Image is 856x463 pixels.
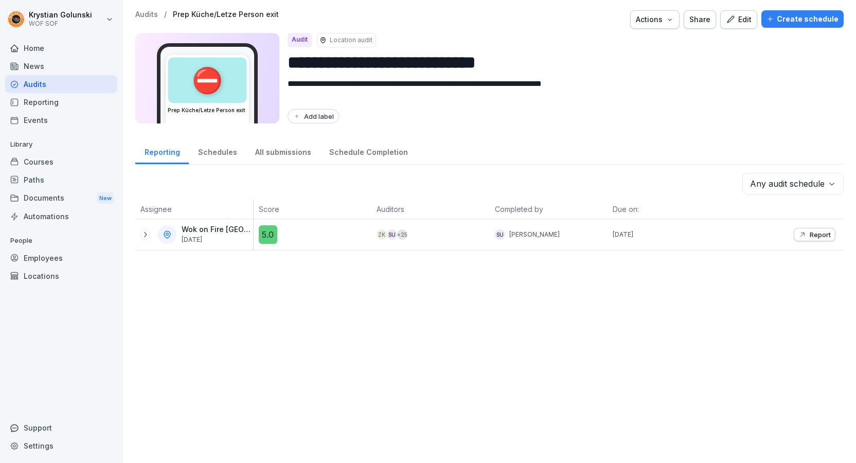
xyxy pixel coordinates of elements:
div: Share [689,14,710,25]
th: Due on: [608,200,726,219]
div: 5.0 [259,225,277,244]
a: Audits [135,10,158,19]
a: Courses [5,153,117,171]
p: People [5,233,117,249]
div: Audit [288,33,312,47]
a: Paths [5,171,117,189]
a: News [5,57,117,75]
h3: Prep Küche/Letze Person exit [168,106,247,114]
div: Create schedule [766,13,839,25]
div: Add label [293,112,334,120]
button: Report [794,228,835,241]
th: Auditors [371,200,490,219]
div: SU [495,229,505,240]
div: Documents [5,189,117,208]
a: Prep Küche/Letze Person exit [173,10,279,19]
button: Share [684,10,716,29]
p: Location audit [330,35,372,45]
div: Support [5,419,117,437]
a: Schedules [189,138,246,164]
a: Locations [5,267,117,285]
div: ⛔ [168,58,246,103]
p: WOF SOF [29,20,92,27]
div: ZK [377,229,387,240]
p: Assignee [140,204,248,215]
p: Krystian Golunski [29,11,92,20]
button: Add label [288,109,339,123]
a: DocumentsNew [5,189,117,208]
button: Create schedule [761,10,844,28]
div: New [97,192,114,204]
a: Employees [5,249,117,267]
p: Library [5,136,117,153]
a: Automations [5,207,117,225]
p: Report [810,230,831,239]
p: Wok on Fire [GEOGRAPHIC_DATA] [182,225,251,234]
p: Completed by [495,204,603,215]
a: Audits [5,75,117,93]
p: [DATE] [613,230,726,239]
a: Reporting [135,138,189,164]
p: [DATE] [182,236,251,243]
a: Home [5,39,117,57]
p: [PERSON_NAME] [509,230,560,239]
button: Actions [630,10,680,29]
div: Actions [636,14,674,25]
a: Settings [5,437,117,455]
a: Schedule Completion [320,138,417,164]
a: All submissions [246,138,320,164]
button: Edit [720,10,757,29]
div: Edit [726,14,752,25]
div: + 25 [397,229,407,240]
a: Events [5,111,117,129]
p: Score [259,204,367,215]
div: SU [387,229,397,240]
a: Reporting [5,93,117,111]
p: / [164,10,167,19]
